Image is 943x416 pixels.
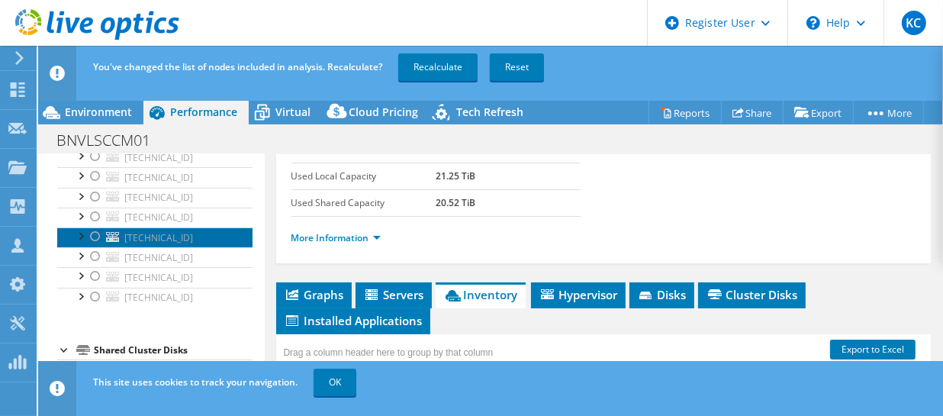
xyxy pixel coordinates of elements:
svg: \n [806,16,820,30]
a: More Information [291,231,381,244]
span: Tech Refresh [456,105,523,119]
span: Installed Applications [284,313,423,328]
a: Reports [649,101,722,124]
label: Used Shared Capacity [291,195,436,211]
span: [TECHNICAL_ID] [124,151,193,164]
span: [TECHNICAL_ID] [124,171,193,184]
a: [TECHNICAL_ID] [57,188,253,208]
span: Hypervisor [539,287,618,302]
b: 21.25 TiB [436,169,475,182]
span: Virtual [275,105,311,119]
a: Export to Excel [830,340,916,360]
span: [TECHNICAL_ID] [124,291,193,304]
a: [TECHNICAL_ID] [57,147,253,167]
span: KC [902,11,926,35]
span: Disks [637,287,687,302]
a: Reset [490,53,544,81]
div: Drag a column header here to group by that column [280,342,497,363]
span: Environment [65,105,132,119]
span: Graphs [284,287,344,302]
b: 1 [436,143,441,156]
div: Shared Cluster Disks [94,341,253,360]
a: [TECHNICAL_ID] [57,267,253,287]
span: [TECHNICAL_ID] [124,191,193,204]
a: Export [783,101,854,124]
span: You've changed the list of nodes included in analysis. Recalculate? [93,60,382,73]
a: [TECHNICAL_ID] [57,167,253,187]
h1: BNVLSCCM01 [50,132,174,149]
a: [TECHNICAL_ID] [57,227,253,247]
a: [TECHNICAL_ID] [57,247,253,267]
span: [TECHNICAL_ID] [124,231,193,244]
span: Cluster Disks [706,287,798,302]
a: OK [314,369,356,396]
span: Performance [170,105,237,119]
a: UNITY_DS1_DALL [57,360,253,379]
a: [TECHNICAL_ID] [57,208,253,227]
b: 20.52 TiB [436,196,475,209]
span: [TECHNICAL_ID] [124,251,193,264]
span: Servers [363,287,424,302]
span: This site uses cookies to track your navigation. [93,376,298,389]
a: Recalculate [398,53,478,81]
a: [TECHNICAL_ID] [57,288,253,308]
a: Share [721,101,784,124]
span: Inventory [443,287,518,302]
span: Cloud Pricing [349,105,418,119]
span: [TECHNICAL_ID] [124,271,193,284]
span: [TECHNICAL_ID] [124,211,193,224]
label: Used Local Capacity [291,169,436,184]
a: More [853,101,924,124]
